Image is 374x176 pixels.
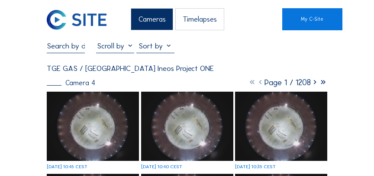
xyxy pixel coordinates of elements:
img: image_52512589 [235,92,327,161]
div: Cameras [131,8,173,30]
div: TGE GAS / [GEOGRAPHIC_DATA] Ineos Project ONE [47,65,214,72]
img: C-SITE Logo [47,10,106,30]
a: My C-Site [282,8,342,30]
span: Page 1 / 1208 [264,77,311,87]
img: image_52512895 [47,92,139,161]
div: [DATE] 10:35 CEST [235,164,276,169]
div: Camera 4 [47,80,95,86]
input: Search by date 󰅀 [47,41,85,51]
div: [DATE] 10:40 CEST [141,164,182,169]
div: Timelapses [175,8,225,30]
div: [DATE] 10:45 CEST [47,164,87,169]
img: image_52512732 [141,92,233,161]
a: C-SITE Logo [47,8,73,30]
